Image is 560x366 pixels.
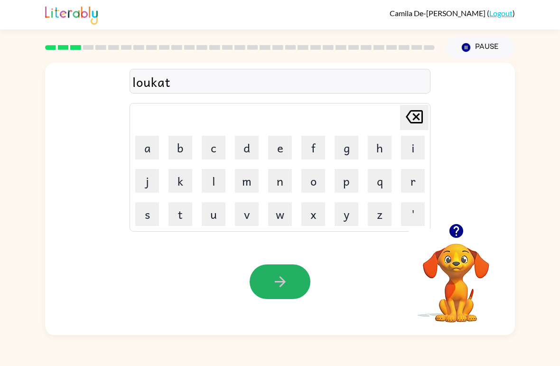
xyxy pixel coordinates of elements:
[301,136,325,160] button: f
[390,9,487,18] span: Camila De-[PERSON_NAME]
[368,169,392,193] button: q
[168,169,192,193] button: k
[335,136,358,160] button: g
[368,136,392,160] button: h
[132,72,428,92] div: loukat
[335,202,358,226] button: y
[235,169,259,193] button: m
[301,202,325,226] button: x
[401,136,425,160] button: i
[409,229,504,324] video: Your browser must support playing .mp4 files to use Literably. Please try using another browser.
[135,202,159,226] button: s
[268,136,292,160] button: e
[390,9,515,18] div: ( )
[268,202,292,226] button: w
[401,202,425,226] button: '
[168,136,192,160] button: b
[268,169,292,193] button: n
[301,169,325,193] button: o
[135,136,159,160] button: a
[368,202,392,226] button: z
[202,169,225,193] button: l
[202,136,225,160] button: c
[235,202,259,226] button: v
[168,202,192,226] button: t
[401,169,425,193] button: r
[202,202,225,226] button: u
[446,37,515,58] button: Pause
[45,4,98,25] img: Literably
[235,136,259,160] button: d
[489,9,513,18] a: Logout
[135,169,159,193] button: j
[335,169,358,193] button: p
